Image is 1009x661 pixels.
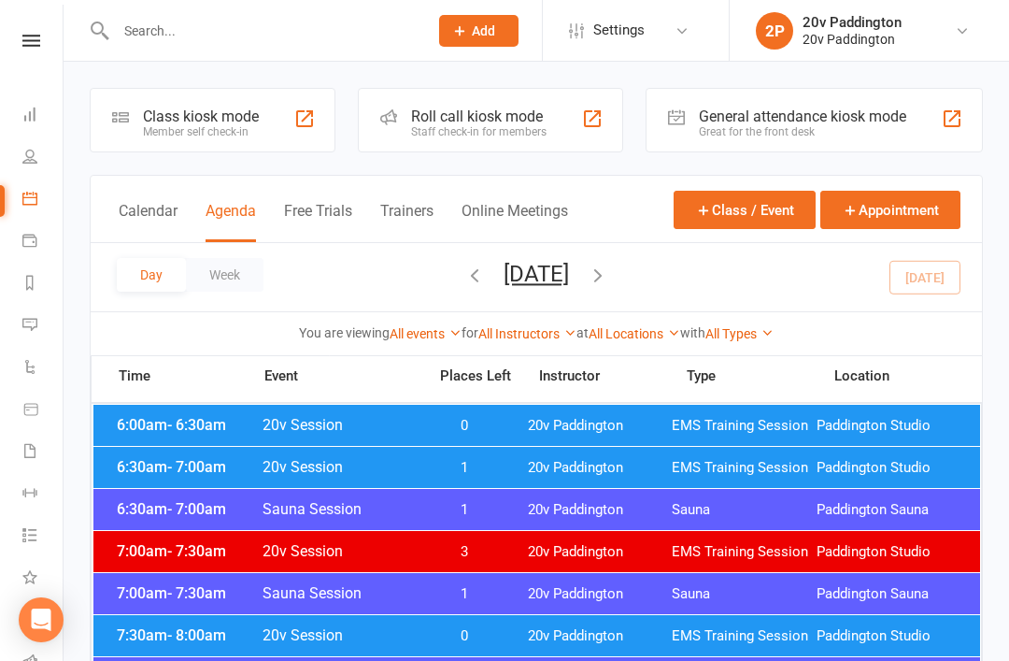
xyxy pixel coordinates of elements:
span: 20v Session [262,626,416,644]
a: All Locations [589,326,680,341]
button: Appointment [820,191,960,229]
span: Paddington Studio [817,459,961,477]
div: Staff check-in for members [411,125,547,138]
span: 6:00am [112,416,262,434]
span: 20v Session [262,416,416,434]
div: Member self check-in [143,125,259,138]
span: Settings [593,9,645,51]
span: Time [114,367,263,390]
strong: for [462,325,478,340]
span: - 8:00am [167,626,226,644]
span: Paddington Sauna [817,585,961,603]
span: EMS Training Session [672,417,817,435]
span: Sauna [672,501,817,519]
span: Paddington Studio [817,417,961,435]
span: Sauna Session [262,584,416,602]
span: EMS Training Session [672,543,817,561]
button: Trainers [380,202,433,242]
div: Great for the front desk [699,125,906,138]
span: - 7:30am [167,542,226,560]
span: Sauna Session [262,500,416,518]
span: 1 [416,585,514,603]
span: 7:00am [112,542,262,560]
button: Agenda [206,202,256,242]
div: Roll call kiosk mode [411,108,547,125]
button: Week [186,258,263,292]
div: 2P [756,12,793,50]
button: Day [117,258,186,292]
span: 20v Paddington [528,543,673,561]
span: EMS Training Session [672,459,817,477]
span: Event [263,367,427,385]
span: 20v Paddington [528,627,673,645]
button: Add [439,15,519,47]
span: 20v Paddington [528,585,673,603]
span: - 7:30am [167,584,226,602]
strong: You are viewing [299,325,390,340]
div: 20v Paddington [803,31,902,48]
span: 6:30am [112,500,262,518]
span: 6:30am [112,458,262,476]
a: All Types [705,326,774,341]
span: 20v Paddington [528,417,673,435]
span: 20v Paddington [528,501,673,519]
a: Product Sales [22,390,64,432]
a: All Instructors [478,326,576,341]
span: Paddington Studio [817,543,961,561]
span: EMS Training Session [672,627,817,645]
span: 0 [416,627,514,645]
a: Dashboard [22,95,64,137]
span: Paddington Studio [817,627,961,645]
span: - 6:30am [167,416,226,434]
button: [DATE] [504,261,569,287]
a: Reports [22,264,64,306]
span: Location [834,369,982,383]
div: Class kiosk mode [143,108,259,125]
a: People [22,137,64,180]
input: Search... [110,18,415,44]
span: 7:00am [112,584,262,602]
a: Payments [22,222,64,264]
span: Type [687,369,834,383]
span: Places Left [427,369,525,383]
a: All events [390,326,462,341]
button: Class / Event [674,191,816,229]
span: Paddington Sauna [817,501,961,519]
span: Instructor [539,369,687,383]
div: Open Intercom Messenger [19,597,64,642]
div: General attendance kiosk mode [699,108,906,125]
a: Calendar [22,180,64,222]
a: What's New [22,558,64,600]
strong: with [680,325,705,340]
span: 0 [416,417,514,435]
span: 3 [416,543,514,561]
span: 20v Session [262,542,416,560]
span: - 7:00am [167,500,226,518]
button: Free Trials [284,202,352,242]
span: 1 [416,501,514,519]
span: 20v Session [262,458,416,476]
div: 20v Paddington [803,14,902,31]
span: 7:30am [112,626,262,644]
span: - 7:00am [167,458,226,476]
span: Sauna [672,585,817,603]
span: Add [472,23,495,38]
span: 20v Paddington [528,459,673,477]
span: 1 [416,459,514,477]
button: Calendar [119,202,178,242]
strong: at [576,325,589,340]
button: Online Meetings [462,202,568,242]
